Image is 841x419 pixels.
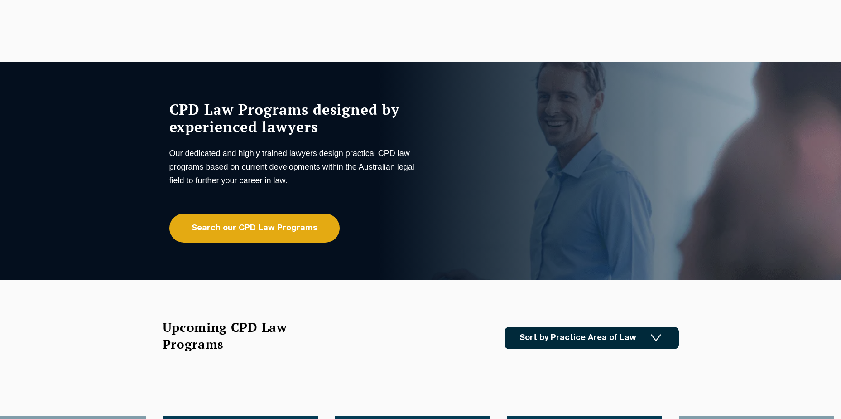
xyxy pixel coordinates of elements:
[169,101,418,135] h1: CPD Law Programs designed by experienced lawyers
[169,146,418,187] p: Our dedicated and highly trained lawyers design practical CPD law programs based on current devel...
[169,214,340,243] a: Search our CPD Law Programs
[505,327,679,349] a: Sort by Practice Area of Law
[163,319,310,352] h2: Upcoming CPD Law Programs
[651,334,661,342] img: Icon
